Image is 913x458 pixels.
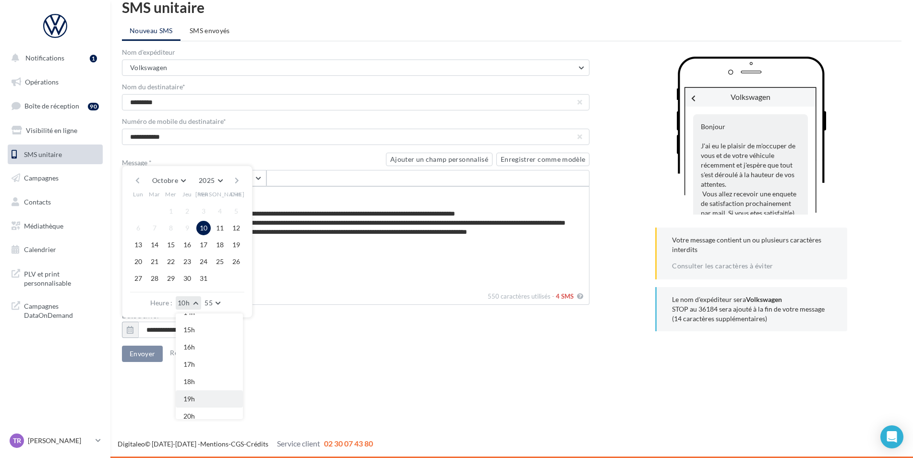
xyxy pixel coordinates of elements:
[496,153,589,166] button: Enregistrer comme modèle
[213,221,227,235] button: 11
[176,373,243,390] button: 18h
[386,153,493,166] button: Ajouter un champ personnalisé
[122,118,589,125] label: Numéro de mobile du destinataire
[131,271,145,286] button: 27
[731,92,770,101] span: Volkswagen
[133,190,144,198] span: Lun
[88,103,99,110] div: 90
[164,238,178,252] button: 15
[324,439,373,448] span: 02 30 07 43 80
[213,238,227,252] button: 18
[180,221,194,235] button: 9
[488,292,554,300] span: 550 caractères utilisés -
[231,440,244,448] a: CGS
[180,204,194,218] button: 2
[183,412,195,420] span: 20h
[152,176,178,184] span: Octobre
[6,72,105,92] a: Opérations
[131,254,145,269] button: 20
[122,60,589,76] button: Volkswagen
[130,63,168,72] span: Volkswagen
[230,190,242,198] span: Dim
[176,296,201,310] button: 10h
[229,204,243,218] button: 5
[880,425,903,448] div: Open Intercom Messenger
[183,395,195,403] span: 19h
[180,238,194,252] button: 16
[164,271,178,286] button: 29
[147,271,162,286] button: 28
[25,78,59,86] span: Opérations
[6,264,105,292] a: PLV et print personnalisable
[183,377,195,386] span: 18h
[6,145,105,165] a: SMS unitaire
[183,360,195,368] span: 17h
[122,49,589,56] label: Nom d'expéditeur
[556,292,574,300] span: 4 SMS
[8,432,103,450] a: TR [PERSON_NAME]
[176,390,243,408] button: 19h
[176,338,243,356] button: 16h
[196,204,211,218] button: 3
[190,26,230,35] span: SMS envoyés
[24,102,79,110] span: Boîte de réception
[24,245,56,253] span: Calendrier
[24,198,51,206] span: Contacts
[147,254,162,269] button: 21
[6,48,101,68] button: Notifications 1
[118,440,373,448] span: © [DATE]-[DATE] - - -
[118,440,145,448] a: Digitaleo
[178,299,190,307] span: 10h
[6,240,105,260] a: Calendrier
[6,296,105,324] a: Campagnes DataOnDemand
[199,176,215,184] span: 2025
[183,325,195,334] span: 15h
[131,238,145,252] button: 13
[24,150,62,158] span: SMS unitaire
[672,262,832,270] div: Consulter les caractères à éviter
[148,174,190,187] button: Octobre
[6,192,105,212] a: Contacts
[26,126,77,134] span: Visibilité en ligne
[176,356,243,373] button: 17h
[165,190,177,198] span: Mer
[164,221,178,235] button: 8
[164,254,178,269] button: 22
[246,440,268,448] a: Crédits
[672,235,832,270] p: Votre message contient un ou plusieurs caractères interdits
[575,290,585,302] button: Corriger mon message 550 caractères utilisés - 4 SMS
[746,295,782,303] b: Volkswagen
[196,221,211,235] button: 10
[24,222,63,230] span: Médiathèque
[131,221,145,235] button: 6
[176,321,243,338] button: 15h
[229,238,243,252] button: 19
[180,254,194,269] button: 23
[6,216,105,236] a: Médiathèque
[180,271,194,286] button: 30
[213,204,227,218] button: 4
[6,96,105,116] a: Boîte de réception90
[24,267,99,288] span: PLV et print personnalisable
[122,346,163,362] button: Envoyer
[204,299,213,307] span: 55
[147,221,162,235] button: 7
[196,238,211,252] button: 17
[6,168,105,188] a: Campagnes
[164,204,178,218] button: 1
[196,271,211,286] button: 31
[25,54,64,62] span: Notifications
[183,343,195,351] span: 16h
[196,254,211,269] button: 24
[277,439,320,448] span: Service client
[182,190,192,198] span: Jeu
[672,295,832,324] p: Le nom d'expéditeur sera STOP au 36184 sera ajouté à la fin de votre message (14 caractères suppl...
[147,238,162,252] button: 14
[122,159,382,166] label: Message *
[693,114,808,350] div: Bonjour J'ai eu le plaisir de m'occuper de vous et de votre véhicule récemment et j'espère que to...
[122,84,589,90] label: Nom du destinataire
[149,190,160,198] span: Mar
[28,436,92,446] p: [PERSON_NAME]
[195,174,226,187] button: 2025
[150,300,172,306] label: Heure :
